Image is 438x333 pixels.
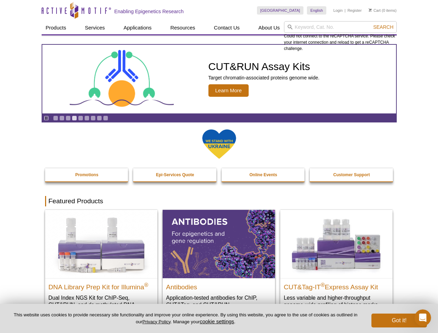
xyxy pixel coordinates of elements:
strong: Promotions [75,172,98,177]
p: Dual Index NGS Kit for ChIP-Seq, CUT&RUN, and ds methylated DNA assays. [49,294,154,315]
a: Applications [119,21,156,34]
sup: ® [321,282,325,288]
a: Go to slide 4 [72,116,77,121]
img: CUT&Tag-IT® Express Assay Kit [280,210,393,278]
a: CUT&Tag-IT® Express Assay Kit CUT&Tag-IT®Express Assay Kit Less variable and higher-throughput ge... [280,210,393,315]
a: Register [347,8,362,13]
a: Online Events [222,168,306,181]
a: Resources [166,21,199,34]
a: Promotions [45,168,129,181]
h2: CUT&RUN Assay Kits [208,61,320,72]
img: CUT&RUN Assay Kits [70,48,174,111]
a: [GEOGRAPHIC_DATA] [257,6,304,15]
a: Toggle autoplay [44,116,49,121]
a: All Antibodies Antibodies Application-tested antibodies for ChIP, CUT&Tag, and CUT&RUN. [163,210,275,315]
strong: Online Events [249,172,277,177]
button: Got it! [371,314,427,327]
button: Search [371,24,395,30]
a: Go to slide 8 [97,116,102,121]
h2: Enabling Epigenetics Research [114,8,184,15]
a: About Us [254,21,284,34]
button: cookie settings [200,318,234,324]
strong: Customer Support [333,172,370,177]
input: Keyword, Cat. No. [284,21,397,33]
p: Target chromatin-associated proteins genome wide. [208,75,320,81]
p: Less variable and higher-throughput genome-wide profiling of histone marks​. [284,294,389,308]
iframe: Intercom live chat [414,309,431,326]
a: Privacy Policy [142,319,170,324]
img: All Antibodies [163,210,275,278]
img: DNA Library Prep Kit for Illumina [45,210,157,278]
li: | [345,6,346,15]
a: Products [42,21,70,34]
a: Go to slide 2 [59,116,65,121]
a: Contact Us [210,21,244,34]
sup: ® [144,282,148,288]
a: Epi-Services Quote [133,168,217,181]
a: Customer Support [310,168,394,181]
h2: DNA Library Prep Kit for Illumina [49,280,154,291]
span: Learn More [208,84,249,97]
h2: Featured Products [45,196,393,206]
a: Go to slide 9 [103,116,108,121]
a: English [307,6,326,15]
a: Go to slide 5 [78,116,83,121]
a: Go to slide 3 [66,116,71,121]
p: Application-tested antibodies for ChIP, CUT&Tag, and CUT&RUN. [166,294,272,308]
a: Go to slide 1 [53,116,58,121]
li: (0 items) [369,6,397,15]
article: CUT&RUN Assay Kits [42,45,396,113]
span: Search [373,24,393,30]
p: This website uses cookies to provide necessary site functionality and improve your online experie... [11,312,360,325]
a: DNA Library Prep Kit for Illumina DNA Library Prep Kit for Illumina® Dual Index NGS Kit for ChIP-... [45,210,157,322]
h2: Antibodies [166,280,272,291]
a: Go to slide 7 [91,116,96,121]
a: Go to slide 6 [84,116,89,121]
a: CUT&RUN Assay Kits CUT&RUN Assay Kits Target chromatin-associated proteins genome wide. Learn More [42,45,396,113]
a: Services [81,21,109,34]
a: Login [333,8,343,13]
h2: CUT&Tag-IT Express Assay Kit [284,280,389,291]
div: Could not connect to the reCAPTCHA service. Please check your internet connection and reload to g... [284,21,397,52]
img: We Stand With Ukraine [202,129,237,160]
a: Cart [369,8,381,13]
img: Your Cart [369,8,372,12]
strong: Epi-Services Quote [156,172,194,177]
